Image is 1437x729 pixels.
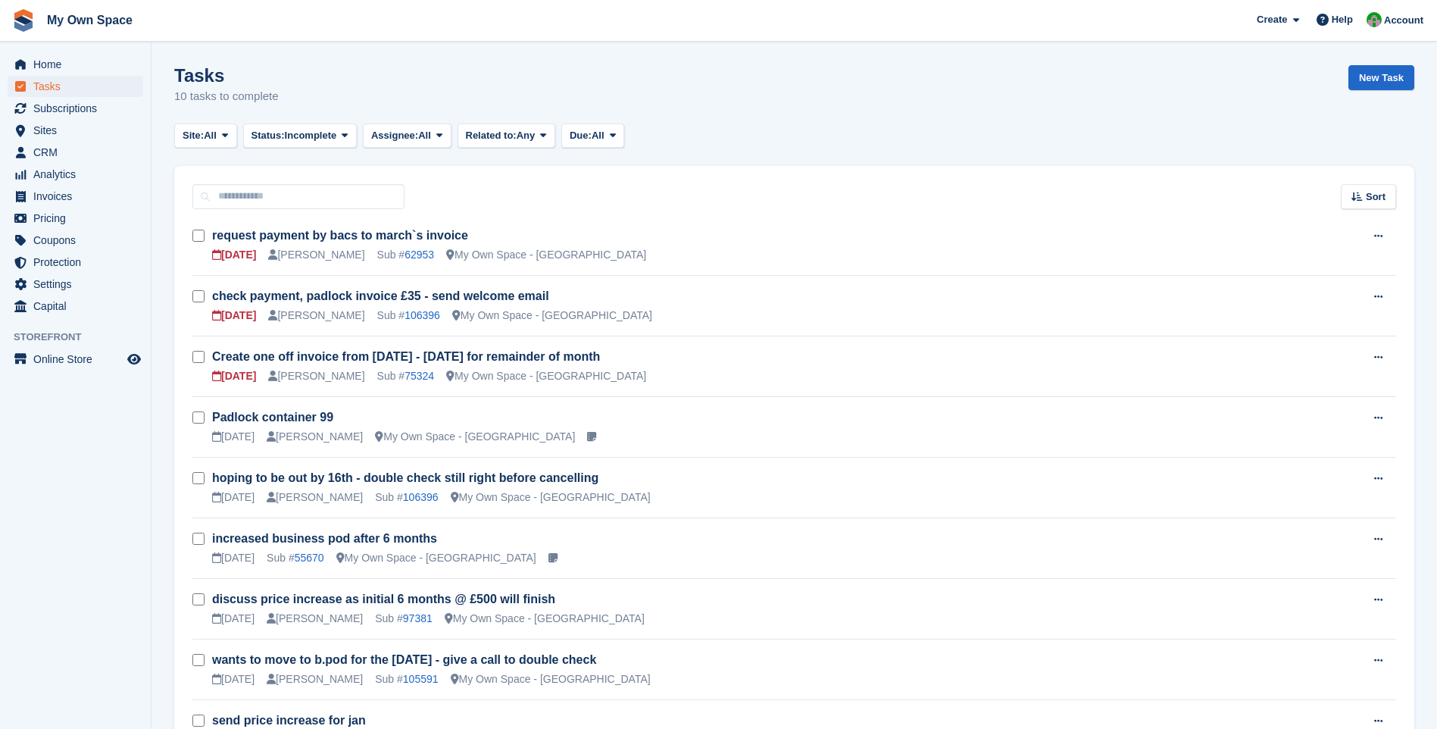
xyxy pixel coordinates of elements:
a: 62953 [405,249,434,261]
span: Site: [183,128,204,143]
a: menu [8,208,143,229]
a: menu [8,142,143,163]
a: 55670 [295,552,324,564]
div: [PERSON_NAME] [268,368,364,384]
span: Invoices [33,186,124,207]
h1: Tasks [174,65,279,86]
a: request payment by bacs to march`s invoice [212,229,468,242]
div: My Own Space - [GEOGRAPHIC_DATA] [452,308,652,324]
div: [DATE] [212,368,256,384]
div: Sub # [267,550,324,566]
button: Status: Incomplete [243,124,357,149]
a: menu [8,164,143,185]
span: Assignee: [371,128,418,143]
span: Related to: [466,128,517,143]
a: New Task [1348,65,1414,90]
span: Pricing [33,208,124,229]
div: My Own Space - [GEOGRAPHIC_DATA] [451,671,651,687]
div: [PERSON_NAME] [267,429,363,445]
div: Sub # [375,671,438,687]
a: My Own Space [41,8,139,33]
a: menu [8,296,143,317]
div: [DATE] [212,611,255,627]
a: menu [8,120,143,141]
span: Capital [33,296,124,317]
div: [PERSON_NAME] [267,611,363,627]
div: Sub # [377,247,435,263]
span: Settings [33,274,124,295]
a: menu [8,252,143,273]
div: [DATE] [212,490,255,505]
a: 106396 [405,309,440,321]
a: menu [8,186,143,207]
a: menu [8,76,143,97]
span: CRM [33,142,124,163]
a: 106396 [403,491,439,503]
span: Home [33,54,124,75]
a: menu [8,54,143,75]
span: Online Store [33,349,124,370]
div: [PERSON_NAME] [268,247,364,263]
span: Tasks [33,76,124,97]
div: Sub # [377,308,440,324]
span: All [592,128,604,143]
span: Account [1384,13,1423,28]
img: stora-icon-8386f47178a22dfd0bd8f6a31ec36ba5ce8667c1dd55bd0f319d3a0aa187defe.svg [12,9,35,32]
a: 75324 [405,370,434,382]
span: Help [1332,12,1353,27]
div: [PERSON_NAME] [267,671,363,687]
a: send price increase for jan [212,714,366,727]
div: Sub # [375,611,433,627]
a: discuss price increase as initial 6 months @ £500 will finish [212,593,555,605]
a: 97381 [403,612,433,624]
button: Site: All [174,124,237,149]
span: Due: [570,128,592,143]
span: All [418,128,431,143]
span: Sort [1366,189,1385,205]
a: wants to move to b.pod for the [DATE] - give a call to double check [212,653,596,666]
a: Create one off invoice from [DATE] - [DATE] for remainder of month [212,350,600,363]
a: menu [8,230,143,251]
span: Analytics [33,164,124,185]
span: Subscriptions [33,98,124,119]
span: Protection [33,252,124,273]
span: Sites [33,120,124,141]
a: check payment, padlock invoice £35 - send welcome email [212,289,549,302]
div: My Own Space - [GEOGRAPHIC_DATA] [446,368,646,384]
p: 10 tasks to complete [174,88,279,105]
a: menu [8,274,143,295]
span: Storefront [14,330,151,345]
div: My Own Space - [GEOGRAPHIC_DATA] [336,550,536,566]
div: [PERSON_NAME] [267,490,363,505]
img: Paula Harris [1367,12,1382,27]
span: Any [517,128,536,143]
div: Sub # [377,368,435,384]
div: [PERSON_NAME] [268,308,364,324]
span: Status: [251,128,285,143]
a: Padlock container 99 [212,411,333,424]
button: Related to: Any [458,124,555,149]
div: [DATE] [212,247,256,263]
div: Sub # [375,490,438,505]
a: menu [8,349,143,370]
div: [DATE] [212,308,256,324]
span: Coupons [33,230,124,251]
div: [DATE] [212,429,255,445]
a: menu [8,98,143,119]
a: Preview store [125,350,143,368]
div: [DATE] [212,550,255,566]
span: All [204,128,217,143]
div: My Own Space - [GEOGRAPHIC_DATA] [446,247,646,263]
div: My Own Space - [GEOGRAPHIC_DATA] [445,611,645,627]
a: hoping to be out by 16th - double check still right before cancelling [212,471,598,484]
a: 105591 [403,673,439,685]
div: My Own Space - [GEOGRAPHIC_DATA] [451,490,651,505]
button: Assignee: All [363,124,451,149]
a: increased business pod after 6 months [212,532,437,545]
div: My Own Space - [GEOGRAPHIC_DATA] [375,429,575,445]
div: [DATE] [212,671,255,687]
span: Incomplete [285,128,337,143]
span: Create [1257,12,1287,27]
button: Due: All [561,124,624,149]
